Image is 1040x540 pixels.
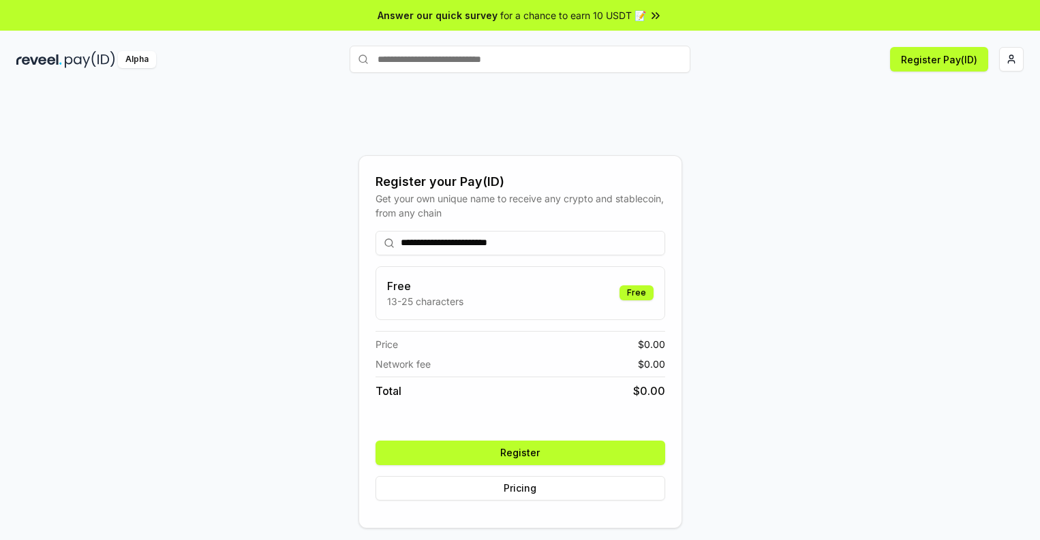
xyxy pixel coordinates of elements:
[378,8,498,22] span: Answer our quick survey
[65,51,115,68] img: pay_id
[376,172,665,191] div: Register your Pay(ID)
[387,294,463,308] p: 13-25 characters
[376,357,431,371] span: Network fee
[633,383,665,399] span: $ 0.00
[620,285,654,300] div: Free
[890,47,988,72] button: Register Pay(ID)
[387,278,463,294] h3: Free
[500,8,646,22] span: for a chance to earn 10 USDT 📝
[118,51,156,68] div: Alpha
[376,476,665,501] button: Pricing
[376,441,665,465] button: Register
[376,191,665,220] div: Get your own unique name to receive any crypto and stablecoin, from any chain
[638,337,665,351] span: $ 0.00
[16,51,62,68] img: reveel_dark
[376,337,398,351] span: Price
[376,383,401,399] span: Total
[638,357,665,371] span: $ 0.00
